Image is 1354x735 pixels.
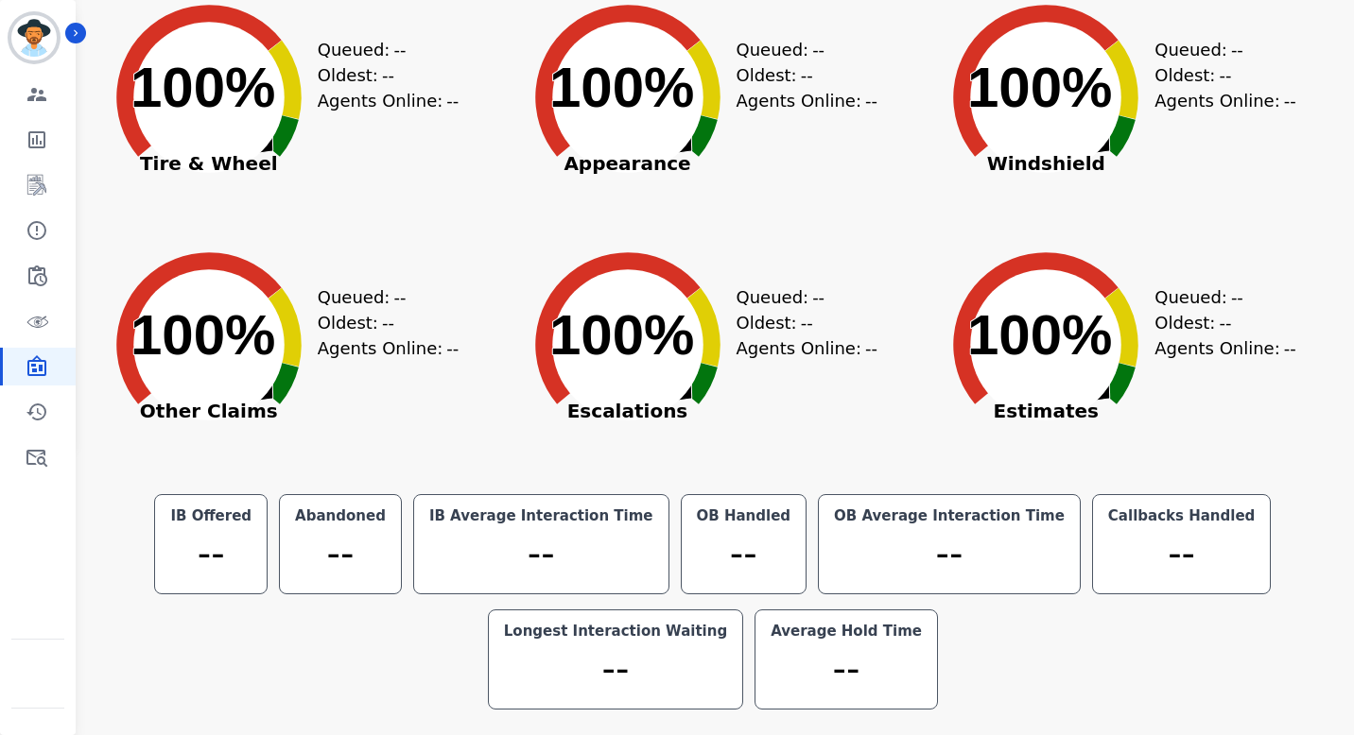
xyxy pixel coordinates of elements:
[393,284,406,310] span: --
[967,56,1112,119] text: 100%
[865,335,877,361] span: --
[767,622,926,641] div: Average Hold Time
[500,641,731,697] div: --
[830,506,1068,525] div: OB Average Interaction Time
[830,525,1068,582] div: --
[91,402,327,420] span: Other Claims
[1219,310,1231,335] span: --
[446,88,459,113] span: --
[291,506,390,525] div: Abandoned
[425,506,657,525] div: IB Average Interaction Time
[1154,88,1315,113] div: Agents Online:
[91,154,327,173] span: Tire & Wheel
[767,641,926,697] div: --
[130,303,275,367] text: 100%
[166,506,255,525] div: IB Offered
[1219,62,1231,88] span: --
[801,310,813,335] span: --
[1231,37,1243,62] span: --
[737,88,897,113] div: Agents Online:
[130,56,275,119] text: 100%
[1284,88,1296,113] span: --
[967,303,1112,367] text: 100%
[737,284,878,310] div: Queued:
[865,88,877,113] span: --
[1104,506,1259,525] div: Callbacks Handled
[737,335,897,361] div: Agents Online:
[291,525,390,582] div: --
[382,310,394,335] span: --
[318,284,460,310] div: Queued:
[812,284,825,310] span: --
[549,303,694,367] text: 100%
[812,37,825,62] span: --
[549,56,694,119] text: 100%
[1104,525,1259,582] div: --
[737,62,878,88] div: Oldest:
[393,37,406,62] span: --
[446,335,459,361] span: --
[318,335,478,361] div: Agents Online:
[318,88,478,113] div: Agents Online:
[928,402,1164,420] span: Estimates
[1284,335,1296,361] span: --
[166,525,255,582] div: --
[318,310,460,335] div: Oldest:
[382,62,394,88] span: --
[425,525,657,582] div: --
[1154,310,1296,335] div: Oldest:
[318,62,460,88] div: Oldest:
[1154,37,1296,62] div: Queued:
[510,154,746,173] span: Appearance
[801,62,813,88] span: --
[737,310,878,335] div: Oldest:
[693,506,795,525] div: OB Handled
[500,622,731,641] div: Longest Interaction Waiting
[1154,335,1315,361] div: Agents Online:
[1154,284,1296,310] div: Queued:
[928,154,1164,173] span: Windshield
[737,37,878,62] div: Queued:
[1231,284,1243,310] span: --
[318,37,460,62] div: Queued:
[1154,62,1296,88] div: Oldest:
[510,402,746,420] span: Escalations
[11,15,57,60] img: Bordered avatar
[693,525,795,582] div: --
